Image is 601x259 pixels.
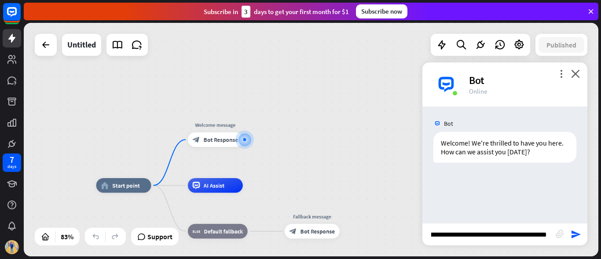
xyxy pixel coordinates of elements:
i: close [571,69,580,78]
i: more_vert [557,69,565,78]
i: send [571,229,581,240]
span: Start point [112,182,139,189]
i: block_bot_response [290,228,297,235]
div: Welcome message [182,121,248,129]
div: Bot [469,73,577,87]
div: days [7,164,16,170]
span: Default fallback [204,228,242,235]
div: Subscribe in days to get your first month for $1 [204,6,349,18]
span: Bot Response [204,136,238,143]
button: Open LiveChat chat widget [7,4,33,30]
span: Bot Response [300,228,335,235]
div: Welcome! We're thrilled to have you here. How can we assist you [DATE]? [433,132,576,163]
span: Bot [444,120,453,128]
i: block_fallback [193,228,201,235]
span: Support [147,230,172,244]
div: Online [469,87,577,95]
button: Published [539,37,584,53]
div: Untitled [67,34,96,56]
div: Subscribe now [356,4,407,18]
i: block_bot_response [193,136,200,143]
i: block_attachment [556,230,564,238]
div: 7 [10,156,14,164]
span: AI Assist [204,182,225,189]
div: 83% [58,230,76,244]
div: 3 [242,6,250,18]
a: 7 days [3,153,21,172]
div: Fallback message [279,213,345,220]
i: home_2 [101,182,109,189]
